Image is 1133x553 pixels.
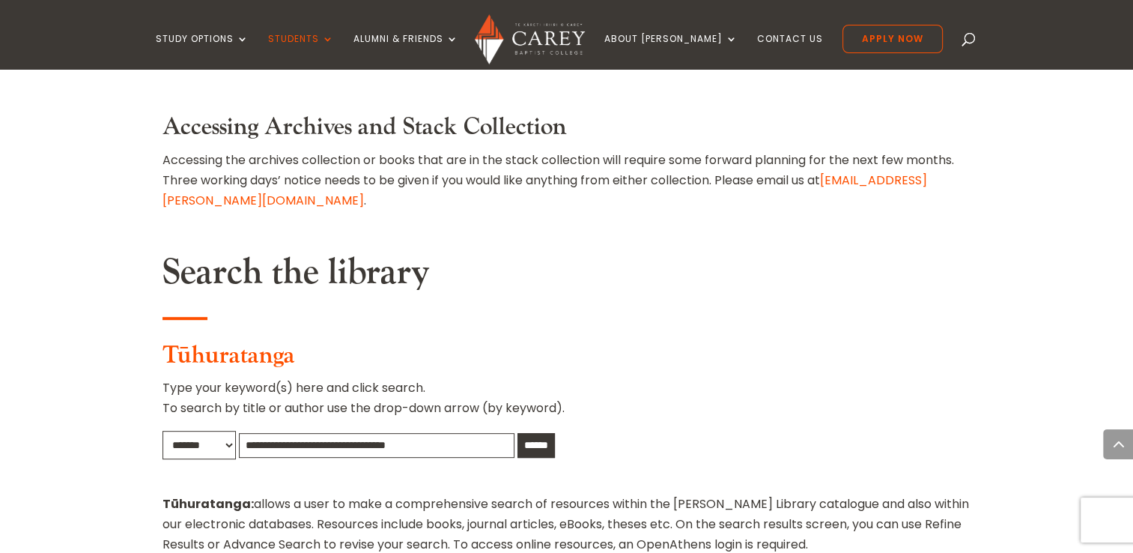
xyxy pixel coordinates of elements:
[156,34,249,69] a: Study Options
[162,113,971,149] h3: Accessing Archives and Stack Collection
[162,378,971,430] p: Type your keyword(s) here and click search. To search by title or author use the drop-down arrow ...
[757,34,823,69] a: Contact Us
[162,251,971,302] h2: Search the library
[162,150,971,211] p: Accessing the archives collection or books that are in the stack collection will require some for...
[604,34,738,69] a: About [PERSON_NAME]
[162,495,254,513] strong: Tūhuratanga:
[842,25,943,53] a: Apply Now
[268,34,334,69] a: Students
[475,14,585,64] img: Carey Baptist College
[353,34,458,69] a: Alumni & Friends
[162,342,971,378] h3: Tūhuratanga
